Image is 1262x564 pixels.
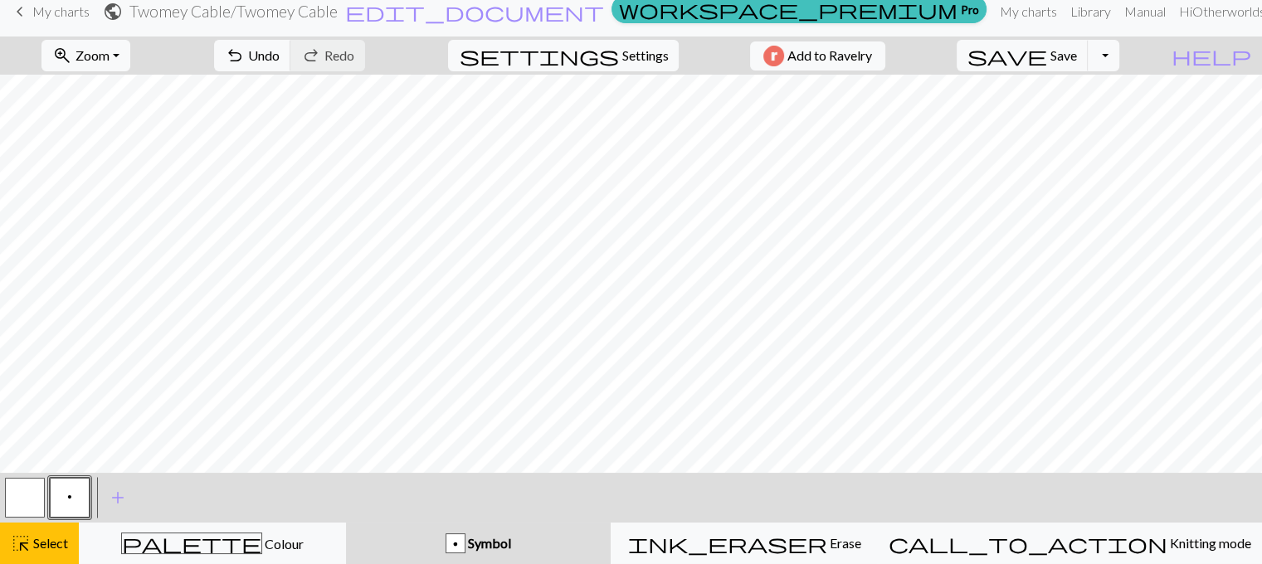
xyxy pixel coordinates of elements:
[459,46,618,66] i: Settings
[108,486,128,509] span: add
[11,532,31,555] span: highlight_alt
[67,490,72,503] span: Purl
[248,47,280,63] span: Undo
[763,46,784,66] img: Ravelry
[611,523,878,564] button: Erase
[967,44,1047,67] span: save
[41,40,130,71] button: Zoom
[448,40,679,71] button: SettingsSettings
[225,44,245,67] span: undo
[465,535,511,551] span: Symbol
[827,535,861,551] span: Erase
[32,3,90,19] span: My charts
[1050,47,1077,63] span: Save
[1167,535,1251,551] span: Knitting mode
[50,478,90,518] button: p
[787,46,872,66] span: Add to Ravelry
[628,532,827,555] span: ink_eraser
[1172,44,1251,67] span: help
[31,535,68,551] span: Select
[52,44,72,67] span: zoom_in
[262,536,304,552] span: Colour
[122,532,261,555] span: palette
[76,47,110,63] span: Zoom
[878,523,1262,564] button: Knitting mode
[621,46,668,66] span: Settings
[214,40,291,71] button: Undo
[750,41,885,70] button: Add to Ravelry
[446,534,465,554] div: p
[129,2,338,21] h2: Twomey Cable / Twomey Cable
[79,523,346,564] button: Colour
[889,532,1167,555] span: call_to_action
[957,40,1089,71] button: Save
[459,44,618,67] span: settings
[346,523,612,564] button: p Symbol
